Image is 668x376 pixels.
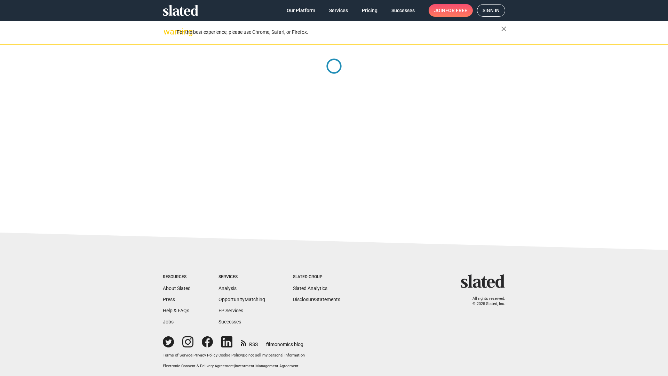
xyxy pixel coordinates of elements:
[477,4,505,17] a: Sign in
[163,285,191,291] a: About Slated
[163,308,189,313] a: Help & FAQs
[266,336,303,348] a: filmonomics blog
[235,364,299,368] a: Investment Management Agreement
[163,319,174,324] a: Jobs
[218,297,265,302] a: OpportunityMatching
[324,4,353,17] a: Services
[163,297,175,302] a: Press
[329,4,348,17] span: Services
[483,5,500,16] span: Sign in
[281,4,321,17] a: Our Platform
[177,28,501,37] div: For the best experience, please use Chrome, Safari, or Firefox.
[500,25,508,33] mat-icon: close
[164,28,172,36] mat-icon: warning
[356,4,383,17] a: Pricing
[242,353,243,358] span: |
[243,353,305,358] button: Do not sell my personal information
[434,4,467,17] span: Join
[391,4,415,17] span: Successes
[218,274,265,280] div: Services
[163,353,192,358] a: Terms of Service
[293,297,340,302] a: DisclosureStatements
[163,364,234,368] a: Electronic Consent & Delivery Agreement
[193,353,217,358] a: Privacy Policy
[293,274,340,280] div: Slated Group
[234,364,235,368] span: |
[218,308,243,313] a: EP Services
[241,337,258,348] a: RSS
[192,353,193,358] span: |
[217,353,218,358] span: |
[266,342,275,347] span: film
[293,285,327,291] a: Slated Analytics
[218,353,242,358] a: Cookie Policy
[287,4,315,17] span: Our Platform
[362,4,377,17] span: Pricing
[163,274,191,280] div: Resources
[386,4,420,17] a: Successes
[218,285,237,291] a: Analysis
[218,319,241,324] a: Successes
[445,4,467,17] span: for free
[429,4,473,17] a: Joinfor free
[465,296,505,306] p: All rights reserved. © 2025 Slated, Inc.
